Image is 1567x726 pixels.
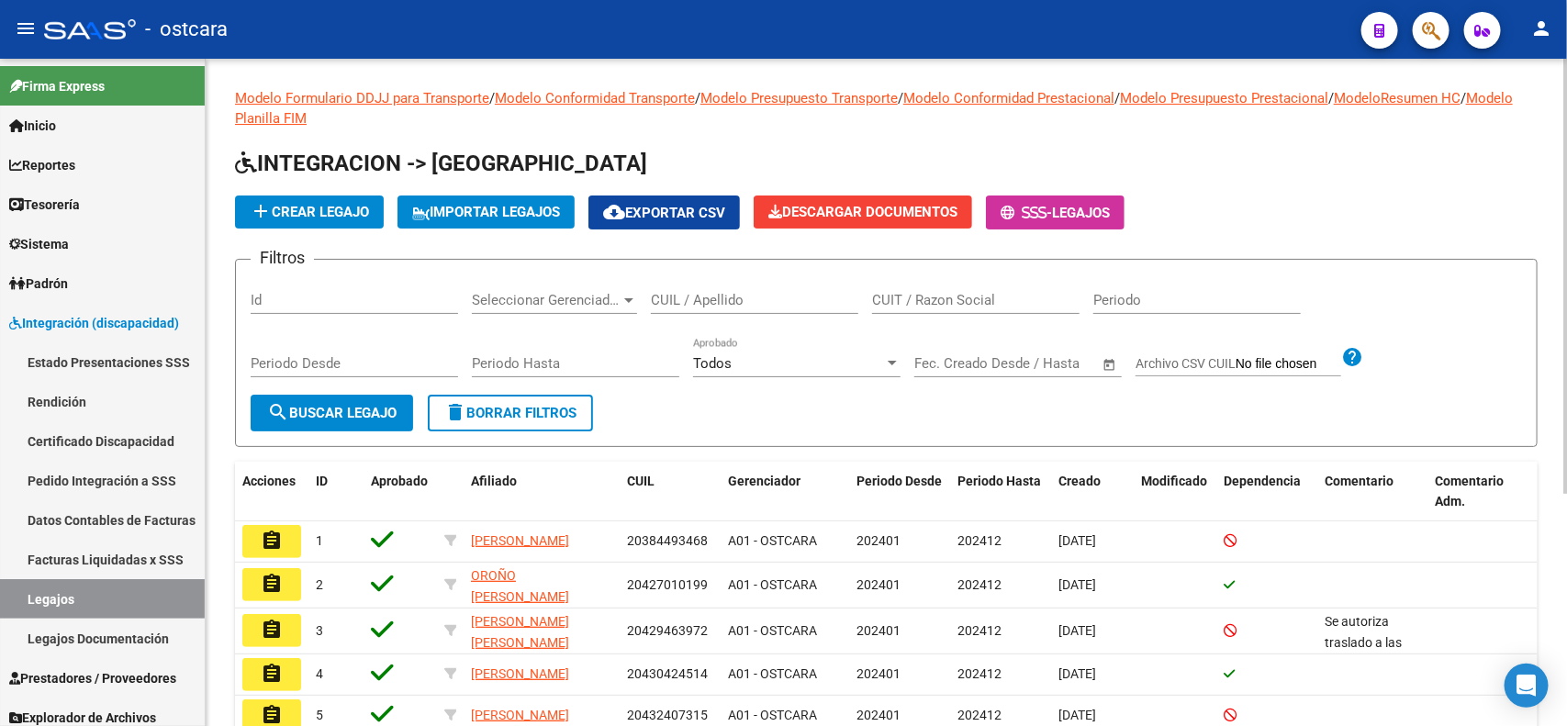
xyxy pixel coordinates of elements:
a: Modelo Formulario DDJJ para Transporte [235,90,489,106]
span: IMPORTAR LEGAJOS [412,204,560,220]
datatable-header-cell: Afiliado [464,462,620,522]
span: Tesorería [9,195,80,215]
a: Modelo Conformidad Transporte [495,90,695,106]
span: 202401 [856,708,901,722]
span: Prestadores / Proveedores [9,668,176,688]
datatable-header-cell: Modificado [1134,462,1216,522]
mat-icon: add [250,200,272,222]
span: Descargar Documentos [768,204,957,220]
span: [DATE] [1058,708,1096,722]
span: Todos [693,355,732,372]
span: Legajos [1052,205,1110,221]
span: Comentario Adm. [1435,474,1504,509]
span: 202401 [856,533,901,548]
span: [PERSON_NAME] [471,708,569,722]
span: Periodo Desde [856,474,942,488]
span: Periodo Hasta [957,474,1041,488]
span: Borrar Filtros [444,405,576,421]
span: 3 [316,623,323,638]
span: [PERSON_NAME] [PERSON_NAME] [471,614,569,650]
span: 202401 [856,577,901,592]
span: CUIL [627,474,655,488]
span: [PERSON_NAME] [471,666,569,681]
span: 20429463972 [627,623,708,638]
datatable-header-cell: Aprobado [364,462,437,522]
span: Dependencia [1224,474,1301,488]
span: 4 [316,666,323,681]
span: 1 [316,533,323,548]
button: Borrar Filtros [428,395,593,431]
input: Fecha inicio [914,355,989,372]
datatable-header-cell: Comentario [1317,462,1427,522]
mat-icon: delete [444,401,466,423]
span: Modificado [1141,474,1207,488]
span: - [1001,205,1052,221]
a: Modelo Conformidad Prestacional [903,90,1114,106]
span: 202412 [957,623,1002,638]
mat-icon: search [267,401,289,423]
span: 20430424514 [627,666,708,681]
datatable-header-cell: Periodo Hasta [950,462,1051,522]
span: 202412 [957,577,1002,592]
datatable-header-cell: Periodo Desde [849,462,950,522]
span: 202412 [957,533,1002,548]
span: 20427010199 [627,577,708,592]
mat-icon: cloud_download [603,201,625,223]
span: 5 [316,708,323,722]
mat-icon: assignment [261,704,283,726]
span: OROÑO [PERSON_NAME] [471,568,569,604]
a: ModeloResumen HC [1334,90,1461,106]
button: IMPORTAR LEGAJOS [397,195,575,229]
datatable-header-cell: CUIL [620,462,721,522]
span: 2 [316,577,323,592]
span: [DATE] [1058,577,1096,592]
mat-icon: menu [15,17,37,39]
input: Archivo CSV CUIL [1236,356,1341,373]
span: Sistema [9,234,69,254]
mat-icon: assignment [261,530,283,552]
a: Modelo Presupuesto Prestacional [1120,90,1328,106]
datatable-header-cell: ID [308,462,364,522]
span: A01 - OSTCARA [728,577,817,592]
span: 202401 [856,623,901,638]
span: Reportes [9,155,75,175]
span: Integración (discapacidad) [9,313,179,333]
span: Comentario [1325,474,1394,488]
datatable-header-cell: Comentario Adm. [1427,462,1538,522]
div: Open Intercom Messenger [1505,664,1549,708]
mat-icon: person [1530,17,1552,39]
span: Firma Express [9,76,105,96]
mat-icon: assignment [261,619,283,641]
mat-icon: assignment [261,573,283,595]
span: 202412 [957,708,1002,722]
span: - ostcara [145,9,228,50]
span: 202401 [856,666,901,681]
span: Aprobado [371,474,428,488]
span: INTEGRACION -> [GEOGRAPHIC_DATA] [235,151,647,176]
span: Creado [1058,474,1101,488]
span: A01 - OSTCARA [728,623,817,638]
span: Exportar CSV [603,205,725,221]
span: [DATE] [1058,533,1096,548]
input: Fecha fin [1005,355,1094,372]
span: Inicio [9,116,56,136]
button: Exportar CSV [588,195,740,229]
mat-icon: assignment [261,663,283,685]
button: Descargar Documentos [754,195,972,229]
button: Open calendar [1100,354,1121,375]
button: -Legajos [986,195,1125,229]
datatable-header-cell: Acciones [235,462,308,522]
span: A01 - OSTCARA [728,533,817,548]
span: [PERSON_NAME] [471,533,569,548]
mat-icon: help [1341,346,1363,368]
datatable-header-cell: Creado [1051,462,1134,522]
span: Gerenciador [728,474,800,488]
a: Modelo Presupuesto Transporte [700,90,898,106]
span: Crear Legajo [250,204,369,220]
span: A01 - OSTCARA [728,666,817,681]
span: A01 - OSTCARA [728,708,817,722]
button: Buscar Legajo [251,395,413,431]
span: ID [316,474,328,488]
span: Seleccionar Gerenciador [472,292,621,308]
span: 20432407315 [627,708,708,722]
